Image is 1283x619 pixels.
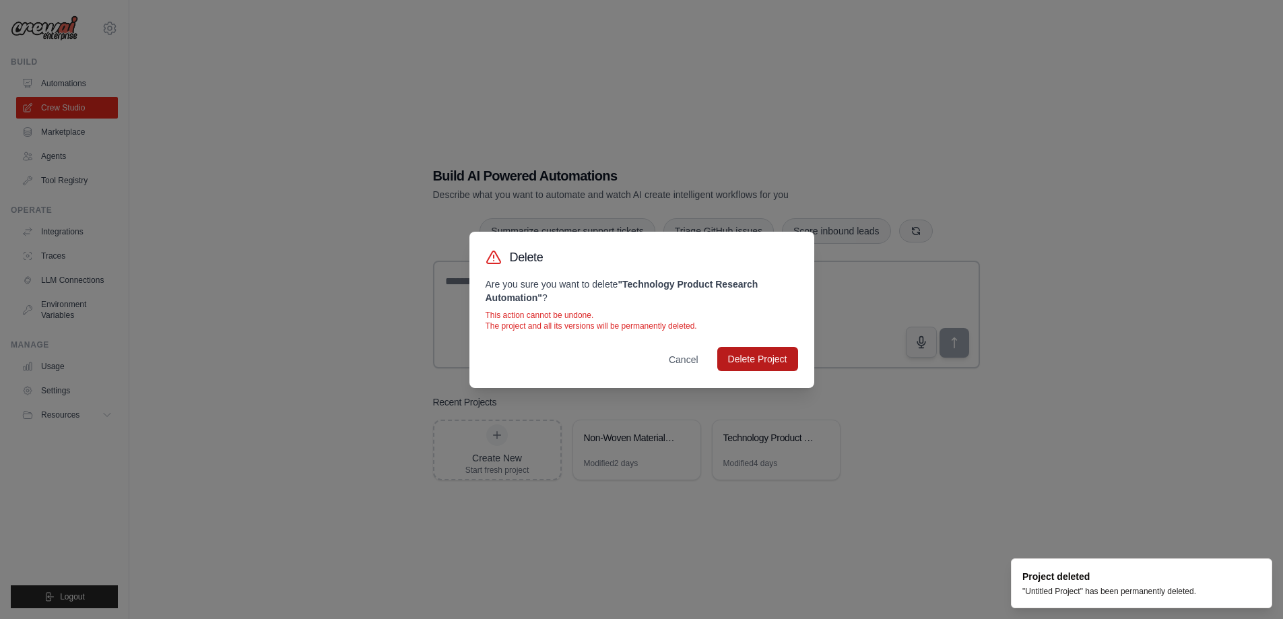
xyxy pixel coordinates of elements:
div: Widget de chat [1216,554,1283,619]
iframe: Chat Widget [1216,554,1283,619]
button: Delete Project [717,347,798,371]
p: This action cannot be undone. [486,310,798,321]
p: Are you sure you want to delete ? [486,278,798,304]
div: "Untitled Project" has been permanently deleted. [1022,586,1196,597]
h3: Delete [510,248,544,267]
div: Project deleted [1022,570,1196,583]
strong: " Technology Product Research Automation " [486,279,758,303]
p: The project and all its versions will be permanently deleted. [486,321,798,331]
button: Cancel [658,348,709,372]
